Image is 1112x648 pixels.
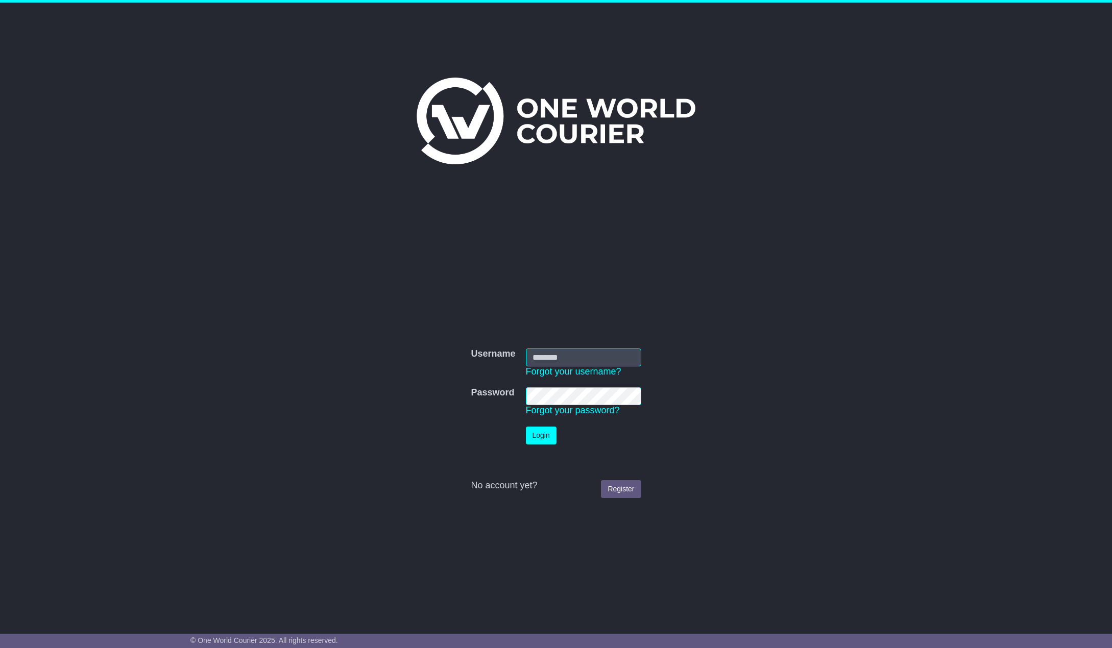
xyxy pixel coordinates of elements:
[601,480,641,498] a: Register
[526,405,620,415] a: Forgot your password?
[471,480,641,491] div: No account yet?
[190,636,338,644] span: © One World Courier 2025. All rights reserved.
[526,427,557,444] button: Login
[471,348,515,360] label: Username
[471,387,514,398] label: Password
[417,78,695,164] img: One World
[526,366,621,377] a: Forgot your username?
